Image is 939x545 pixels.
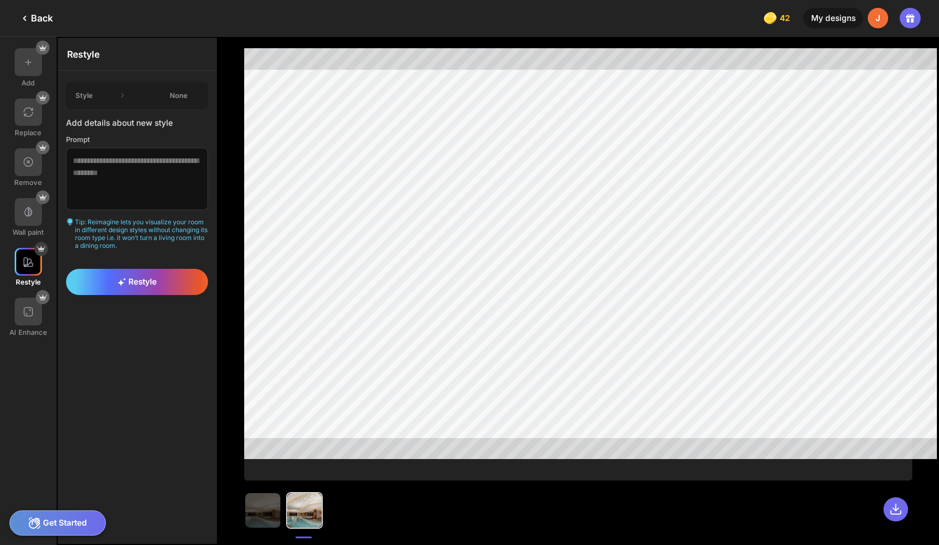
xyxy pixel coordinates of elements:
[15,128,41,137] div: Replace
[66,135,208,144] div: Prompt
[21,79,35,87] div: Add
[16,278,41,286] div: Restyle
[66,118,208,128] div: Add details about new style
[117,277,157,287] span: Restyle
[868,8,889,29] div: J
[14,178,42,187] div: Remove
[158,91,200,100] div: None
[780,14,792,23] span: 42
[18,12,53,25] div: Back
[66,218,74,226] img: textarea-hint-icon.svg
[13,228,43,236] div: Wall paint
[9,328,47,336] div: AI Enhance
[75,91,93,100] div: Style
[803,8,862,29] div: My designs
[9,510,106,536] div: Get Started
[66,218,208,249] div: Tip: Reimagine lets you visualize your room in different design styles without changing its room ...
[58,38,216,71] div: Restyle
